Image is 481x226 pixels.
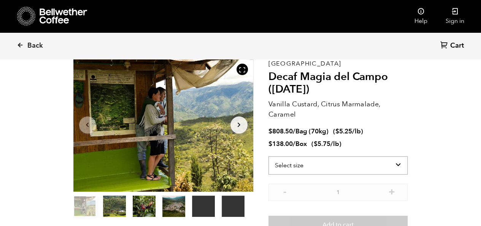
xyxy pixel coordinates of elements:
span: $ [314,139,317,148]
span: $ [268,139,272,148]
span: Bag (70kg) [295,127,329,136]
button: - [280,188,289,195]
span: / [293,139,295,148]
video: Your browser does not support the video tag. [192,196,215,217]
span: Box [295,139,307,148]
video: Your browser does not support the video tag. [222,196,244,217]
span: Back [27,41,43,50]
span: /lb [330,139,339,148]
p: Vanilla Custard, Citrus Marmalade, Caramel [268,99,408,120]
button: + [387,188,396,195]
span: $ [268,127,272,136]
h2: Decaf Magia del Campo ([DATE]) [268,71,408,96]
a: Cart [440,41,466,51]
span: $ [335,127,339,136]
bdi: 5.25 [335,127,352,136]
span: Cart [450,41,464,50]
span: ( ) [311,139,341,148]
span: ( ) [333,127,363,136]
bdi: 138.00 [268,139,293,148]
bdi: 808.50 [268,127,293,136]
span: /lb [352,127,361,136]
span: / [293,127,295,136]
bdi: 5.75 [314,139,330,148]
